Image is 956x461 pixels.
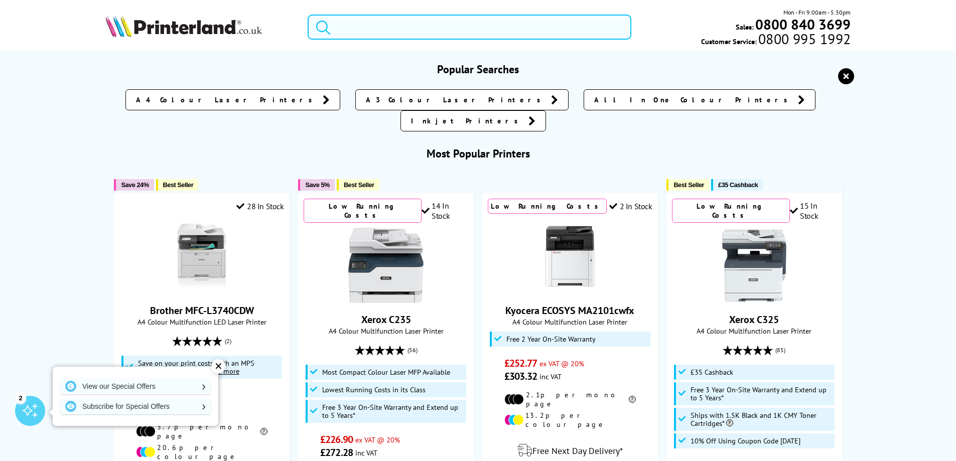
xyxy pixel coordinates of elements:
span: 0800 995 1992 [757,34,851,44]
span: £252.77 [504,357,537,370]
h3: Most Popular Printers [105,146,851,161]
div: 14 In Stock [422,201,468,221]
div: 15 In Stock [790,201,837,221]
span: Sales: [736,22,754,32]
button: Best Seller [666,179,709,191]
span: inc VAT [355,448,377,457]
a: Kyocera ECOSYS MA2101cwfx [505,304,634,317]
span: (2) [225,332,231,351]
span: 10% Off Using Coupon Code [DATE] [691,437,800,445]
span: A4 Colour Multifunction Laser Printer [488,317,652,327]
span: Free 3 Year On-Site Warranty and Extend up to 5 Years* [691,386,833,402]
span: ex VAT @ 20% [355,435,400,444]
div: ✕ [211,359,225,373]
span: Inkjet Printers [411,116,523,126]
a: Xerox C325 [729,313,779,326]
a: Xerox C235 [348,295,424,305]
span: A4 Colour Laser Printers [136,95,318,105]
img: Brother MFC-L3740CDW [164,219,239,294]
a: A4 Colour Laser Printers [125,89,340,110]
div: 2 In Stock [609,201,652,211]
button: Save 5% [298,179,334,191]
span: Save 24% [121,181,149,189]
span: (56) [407,341,418,360]
div: Low Running Costs [304,199,421,223]
input: Search product or brand [308,15,631,40]
a: View our Special Offers [60,378,211,394]
span: Lowest Running Costs in its Class [322,386,426,394]
span: A4 Colour Multifunction Laser Printer [304,326,468,336]
span: £272.28 [320,446,353,459]
div: Low Running Costs [672,199,789,223]
a: Printerland Logo [105,15,296,39]
span: Most Compact Colour Laser MFP Available [322,368,450,376]
img: Xerox C235 [348,228,424,303]
a: Xerox C235 [361,313,411,326]
span: Customer Service: [701,34,851,46]
li: 2.1p per mono page [504,390,636,408]
span: Best Seller [163,181,194,189]
span: £35 Cashback [691,368,733,376]
span: A4 Colour Multifunction Laser Printer [672,326,836,336]
a: Inkjet Printers [400,110,546,131]
button: £35 Cashback [711,179,763,191]
span: Best Seller [344,181,374,189]
span: £226.90 [320,433,353,446]
li: 20.6p per colour page [136,443,267,461]
span: Best Seller [673,181,704,189]
img: Kyocera ECOSYS MA2101cwfx [532,219,608,294]
b: 0800 840 3699 [755,15,851,34]
span: £35 Cashback [718,181,758,189]
span: Ships with 1.5K Black and 1K CMY Toner Cartridges* [691,411,833,427]
img: Printerland Logo [105,15,262,37]
span: All In One Colour Printers [594,95,793,105]
button: Best Seller [337,179,379,191]
button: Best Seller [156,179,199,191]
div: Low Running Costs [488,199,607,214]
span: ex VAT @ 20% [539,359,584,368]
li: 13.2p per colour page [504,411,636,429]
span: A4 Colour Multifunction LED Laser Printer [119,317,284,327]
button: Save 24% [114,179,154,191]
span: A3 Colour Laser Printers [366,95,546,105]
a: Xerox C325 [717,295,792,305]
a: Subscribe for Special Offers [60,398,211,414]
h3: Popular Searches [105,62,851,76]
a: A3 Colour Laser Printers [355,89,569,110]
a: Brother MFC-L3740CDW [164,286,239,296]
span: £303.32 [504,370,537,383]
a: Brother MFC-L3740CDW [150,304,254,317]
span: Free 3 Year On-Site Warranty and Extend up to 5 Years* [322,403,464,419]
li: 3.7p per mono page [136,422,267,440]
span: inc VAT [539,372,562,381]
span: Mon - Fri 9:00am - 5:30pm [783,8,851,17]
div: 28 In Stock [236,201,284,211]
span: (85) [775,341,785,360]
a: 0800 840 3699 [754,20,851,29]
a: Kyocera ECOSYS MA2101cwfx [532,286,608,296]
span: Save on your print costs with an MPS Essential Subscription [138,358,254,376]
span: Free 2 Year On-Site Warranty [506,335,596,343]
span: Save 5% [305,181,329,189]
div: 2 [15,392,26,403]
img: Xerox C325 [717,228,792,303]
a: All In One Colour Printers [584,89,815,110]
